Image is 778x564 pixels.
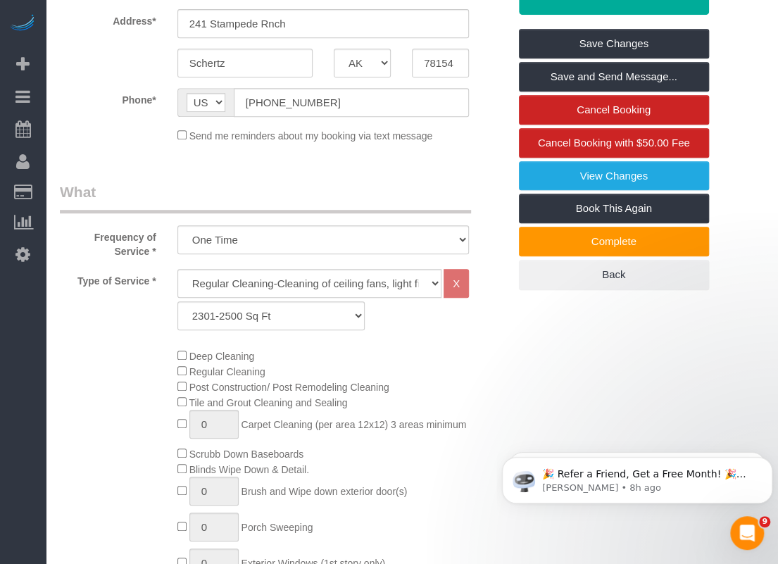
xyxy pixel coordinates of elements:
[189,449,304,460] span: Scrubb Down Baseboards
[519,128,709,158] a: Cancel Booking with $50.00 Fee
[49,9,167,28] label: Address*
[519,62,709,92] a: Save and Send Message...
[412,49,469,77] input: Zip Code*
[49,269,167,288] label: Type of Service *
[189,130,433,142] span: Send me reminders about my booking via text message
[538,137,690,149] span: Cancel Booking with $50.00 Fee
[177,49,313,77] input: City*
[496,427,778,526] iframe: Intercom notifications message
[189,366,265,377] span: Regular Cleaning
[519,227,709,256] a: Complete
[730,516,764,550] iframe: Intercom live chat
[241,486,407,497] span: Brush and Wipe down exterior door(s)
[49,225,167,258] label: Frequency of Service *
[759,516,770,527] span: 9
[189,382,389,393] span: Post Construction/ Post Remodeling Cleaning
[241,522,313,533] span: Porch Sweeping
[49,88,167,107] label: Phone*
[189,464,309,475] span: Blinds Wipe Down & Detail.
[46,41,256,164] span: 🎉 Refer a Friend, Get a Free Month! 🎉 Love Automaid? Share the love! When you refer a friend who ...
[60,182,471,213] legend: What
[8,14,37,34] img: Automaid Logo
[234,88,469,117] input: Phone*
[519,194,709,223] a: Book This Again
[519,161,709,191] a: View Changes
[46,54,258,67] p: Message from Ellie, sent 8h ago
[189,351,255,362] span: Deep Cleaning
[519,95,709,125] a: Cancel Booking
[189,397,347,408] span: Tile and Grout Cleaning and Sealing
[519,29,709,58] a: Save Changes
[519,260,709,289] a: Back
[241,419,466,430] span: Carpet Cleaning (per area 12x12) 3 areas minimum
